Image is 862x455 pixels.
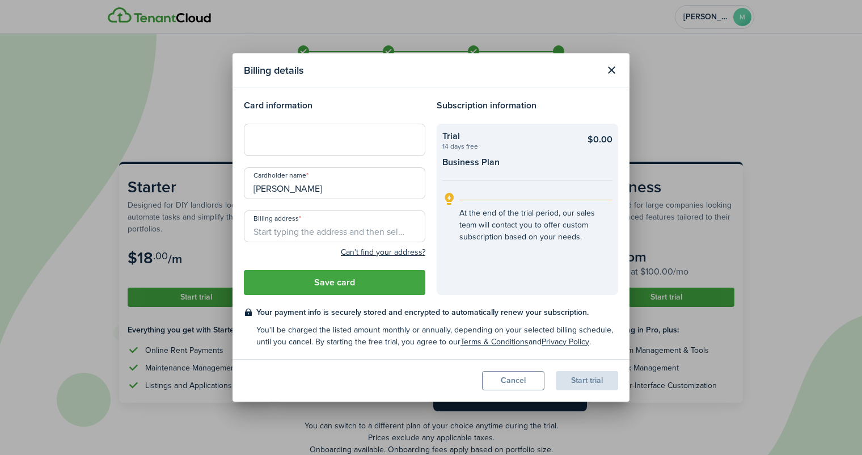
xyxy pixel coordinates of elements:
[442,155,570,169] checkout-summary-item-title: Business Plan
[341,247,425,258] button: Can't find your address?
[244,210,425,242] input: Start typing the address and then select from the dropdown
[256,306,618,318] checkout-terms-main: Your payment info is securely stored and encrypted to automatically renew your subscription.
[442,192,457,206] i: outline
[459,207,612,243] explanation-description: At the end of the trial period, our sales team will contact you to offer custom subscription base...
[244,270,425,295] button: Save card
[602,61,621,80] button: Close modal
[437,99,618,112] h4: Subscription information
[460,336,529,348] a: Terms & Conditions
[256,324,618,348] checkout-terms-secondary: You'll be charged the listed amount monthly or annually, depending on your selected billing sched...
[442,143,570,150] checkout-summary-item-description: 14 days free
[244,99,425,112] h4: Card information
[442,129,570,143] checkout-summary-item-title: Trial
[482,371,544,390] button: Cancel
[588,133,612,146] checkout-summary-item-main-price: $0.00
[542,336,589,348] a: Privacy Policy
[251,134,418,145] iframe: Secure card payment input frame
[244,59,599,81] modal-title: Billing details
